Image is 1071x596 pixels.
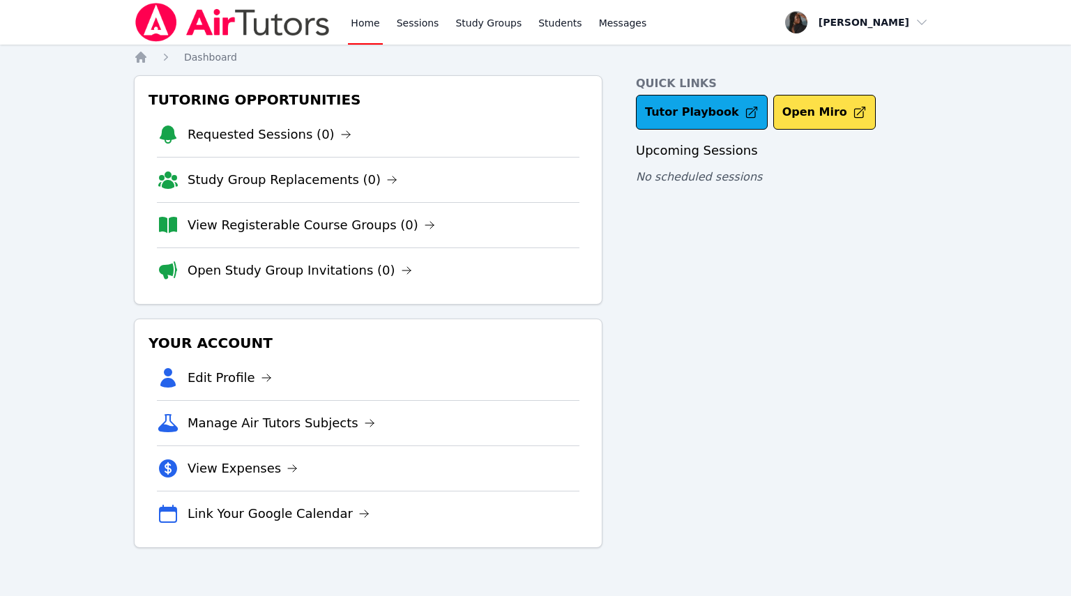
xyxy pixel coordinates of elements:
[188,125,351,144] a: Requested Sessions (0)
[188,459,298,478] a: View Expenses
[188,368,272,388] a: Edit Profile
[146,330,591,356] h3: Your Account
[188,170,397,190] a: Study Group Replacements (0)
[636,141,937,160] h3: Upcoming Sessions
[184,52,237,63] span: Dashboard
[636,95,768,130] a: Tutor Playbook
[188,413,375,433] a: Manage Air Tutors Subjects
[188,504,370,524] a: Link Your Google Calendar
[188,261,412,280] a: Open Study Group Invitations (0)
[599,16,647,30] span: Messages
[134,50,937,64] nav: Breadcrumb
[773,95,876,130] button: Open Miro
[184,50,237,64] a: Dashboard
[636,75,937,92] h4: Quick Links
[188,215,435,235] a: View Registerable Course Groups (0)
[134,3,331,42] img: Air Tutors
[146,87,591,112] h3: Tutoring Opportunities
[636,170,762,183] span: No scheduled sessions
